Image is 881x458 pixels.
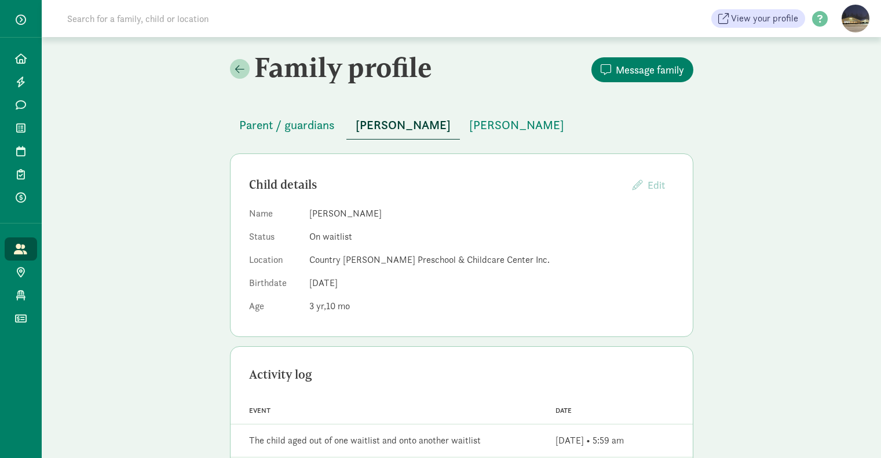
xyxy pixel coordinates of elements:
dd: [PERSON_NAME] [309,207,674,221]
h2: Family profile [230,51,459,83]
div: [DATE] • 5:59 am [555,434,624,448]
a: [PERSON_NAME] [346,119,460,132]
span: Event [249,406,270,415]
a: View your profile [711,9,805,28]
dt: Location [249,253,300,272]
dd: On waitlist [309,230,674,244]
button: [PERSON_NAME] [346,111,460,140]
button: Parent / guardians [230,111,344,139]
dt: Birthdate [249,276,300,295]
a: [PERSON_NAME] [460,119,573,132]
dt: Status [249,230,300,248]
span: Date [555,406,572,415]
dt: Age [249,299,300,318]
span: 10 [326,300,350,312]
span: [PERSON_NAME] [356,116,451,134]
a: Parent / guardians [230,119,344,132]
div: Child details [249,175,623,194]
iframe: Chat Widget [823,402,881,458]
dd: Country [PERSON_NAME] Preschool & Childcare Center Inc. [309,253,674,267]
div: The child aged out of one waitlist and onto another waitlist [249,434,481,448]
input: Search for a family, child or location [60,7,385,30]
span: Edit [648,178,665,192]
span: [PERSON_NAME] [469,116,564,134]
div: Activity log [249,365,674,384]
span: Message family [616,62,684,78]
span: Parent / guardians [239,116,335,134]
button: Message family [591,57,693,82]
dt: Name [249,207,300,225]
span: View your profile [731,12,798,25]
span: [DATE] [309,277,338,289]
button: [PERSON_NAME] [460,111,573,139]
button: Edit [623,173,674,197]
span: 3 [309,300,326,312]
